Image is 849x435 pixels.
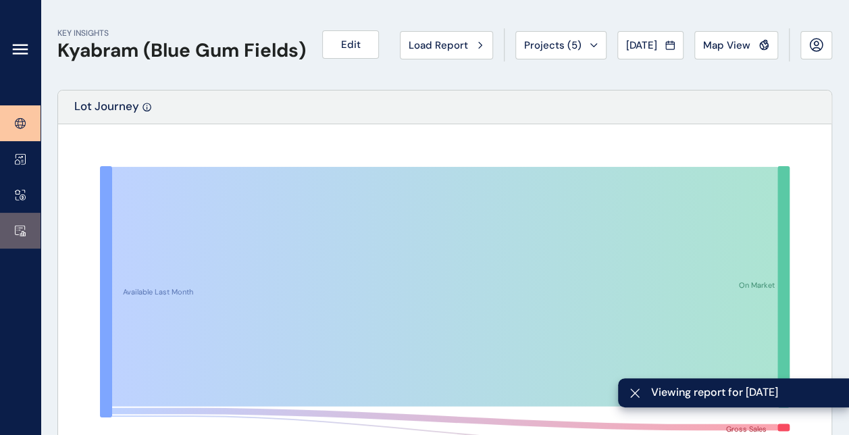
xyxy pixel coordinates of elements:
[694,31,778,59] button: Map View
[617,31,684,59] button: [DATE]
[626,39,657,52] span: [DATE]
[74,99,139,124] p: Lot Journey
[515,31,607,59] button: Projects (5)
[57,39,306,62] h1: Kyabram (Blue Gum Fields)
[703,39,750,52] span: Map View
[524,39,582,52] span: Projects ( 5 )
[322,30,379,59] button: Edit
[57,28,306,39] p: KEY INSIGHTS
[409,39,468,52] span: Load Report
[400,31,493,59] button: Load Report
[341,38,361,51] span: Edit
[651,385,838,400] span: Viewing report for [DATE]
